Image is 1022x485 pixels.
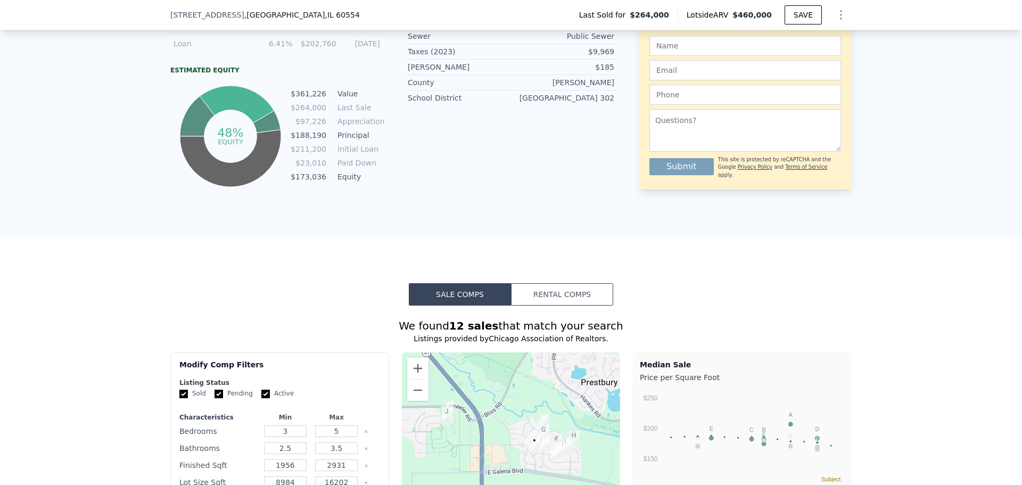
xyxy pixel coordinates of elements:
td: Principal [335,129,383,141]
div: 237 Somerset Dr [568,430,580,448]
td: Initial Loan [335,143,383,155]
div: Taxes (2023) [408,46,511,57]
div: 291 Exeter Ln [557,439,568,457]
button: Rental Comps [511,283,613,306]
strong: 12 sales [449,319,499,332]
input: Sold [179,390,188,398]
div: Median Sale [640,359,845,370]
text: $250 [644,394,658,402]
div: 240 Regency Blvd [560,437,572,455]
div: Bathrooms [179,441,258,456]
div: [DATE] [343,38,380,49]
div: Listing Status [179,379,380,387]
input: Name [649,36,841,56]
div: Loan [174,38,249,49]
div: Price per Square Foot [640,370,845,385]
div: $9,969 [511,46,614,57]
div: We found that match your search [170,318,852,333]
text: F [762,431,766,438]
div: [GEOGRAPHIC_DATA] 302 [511,93,614,103]
label: Active [261,389,294,398]
button: Show Options [830,4,852,26]
text: H [696,434,700,440]
button: Zoom out [407,380,428,401]
button: Submit [649,158,714,175]
text: C [749,426,754,433]
div: [PERSON_NAME] [408,62,511,72]
button: Clear [364,464,368,468]
div: 230 Exeter Ln [529,435,540,453]
text: E [710,425,713,432]
td: Equity [335,171,383,183]
td: $361,226 [290,88,327,100]
div: This site is protected by reCAPTCHA and the Google and apply. [718,156,841,179]
div: Characteristics [179,413,258,422]
text: D [815,426,819,432]
div: County [408,77,511,88]
div: 112 Sutton Ave [441,406,452,424]
tspan: 48% [217,126,243,139]
span: Lotside ARV [687,10,732,20]
td: $23,010 [290,157,327,169]
span: , [GEOGRAPHIC_DATA] [244,10,360,20]
button: Zoom in [407,358,428,379]
td: $211,200 [290,143,327,155]
input: Phone [649,85,841,105]
div: 256 Belle Vue Ln [537,413,549,431]
td: $264,000 [290,102,327,113]
button: Clear [364,447,368,451]
text: K [815,437,820,443]
span: $264,000 [630,10,669,20]
div: Listings provided by Chicago Association of Realtors . [170,333,852,344]
div: School District [408,93,511,103]
input: Email [649,60,841,80]
text: G [788,433,793,440]
div: 279 E Park Ave [551,433,563,451]
td: Paid Down [335,157,383,169]
div: Public Sewer [511,31,614,42]
text: I [763,428,765,434]
div: 285 Exeter Ln [553,441,564,459]
a: Privacy Policy [738,164,772,170]
div: $185 [511,62,614,72]
div: 259 Chatsworth Ave [538,424,549,442]
div: Max [313,413,360,422]
text: Subject [821,476,841,482]
div: Min [262,413,309,422]
td: Last Sale [335,102,383,113]
button: Sale Comps [409,283,511,306]
button: Clear [364,430,368,434]
td: $97,226 [290,116,327,127]
text: $150 [644,455,658,463]
div: [PERSON_NAME] [511,77,614,88]
label: Sold [179,389,206,398]
input: Pending [215,390,223,398]
div: Finished Sqft [179,458,258,473]
text: L [815,434,819,440]
div: 107 Sutton Ave [442,400,454,418]
text: $200 [644,425,658,432]
div: 6.41% [255,38,292,49]
text: B [762,426,765,433]
div: Modify Comp Filters [179,359,380,379]
span: Last Sold for [579,10,630,20]
span: , IL 60554 [325,11,359,19]
div: Sewer [408,31,511,42]
div: 283 Exeter Ln [550,441,562,459]
a: Terms of Service [785,164,827,170]
span: $460,000 [732,11,772,19]
div: 207 E Park Ave [525,430,537,448]
text: A [789,412,793,418]
td: Value [335,88,383,100]
div: Estimated Equity [170,66,383,75]
span: [STREET_ADDRESS] [170,10,244,20]
td: Appreciation [335,116,383,127]
div: $202,760 [299,38,336,49]
button: Clear [364,481,368,485]
td: $188,190 [290,129,327,141]
div: Bedrooms [179,424,258,439]
label: Pending [215,389,253,398]
td: $173,036 [290,171,327,183]
button: SAVE [785,5,822,24]
input: Active [261,390,270,398]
